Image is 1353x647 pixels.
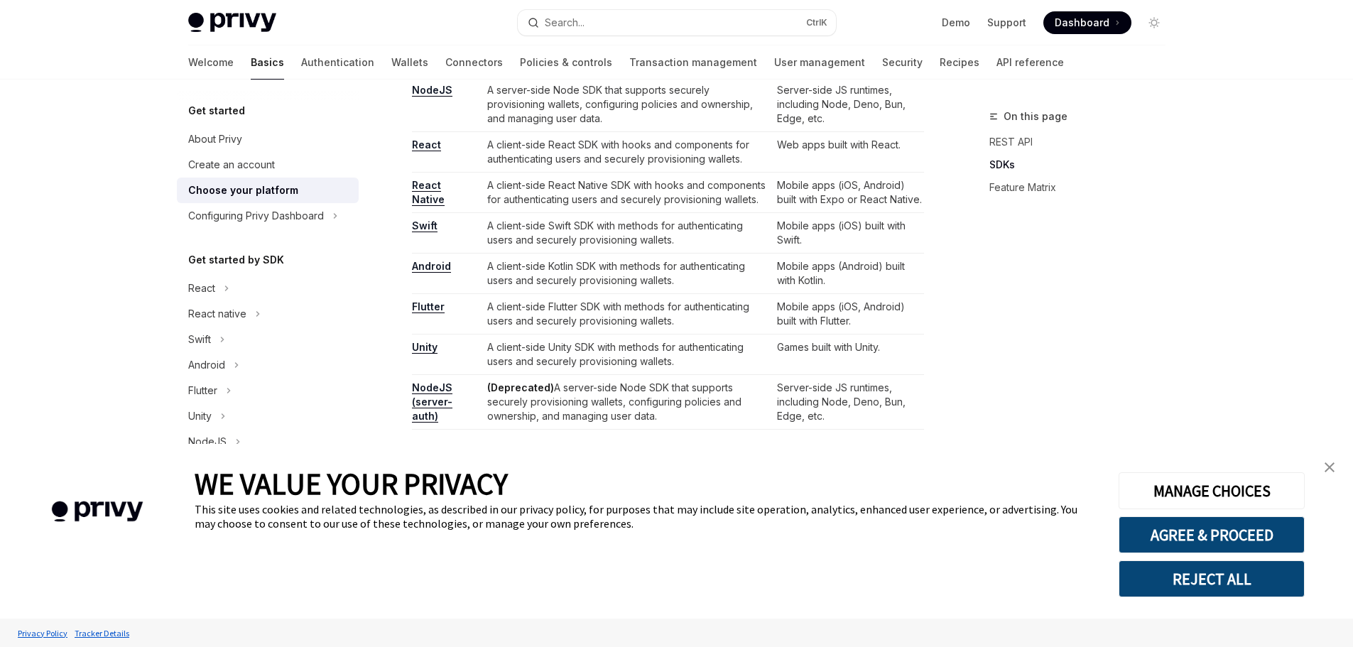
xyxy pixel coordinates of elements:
td: Mobile apps (Android) built with Kotlin. [771,254,923,294]
a: close banner [1315,453,1344,482]
td: Server-side JS runtimes, including Node, Deno, Bun, Edge, etc. [771,77,923,132]
button: Toggle Android section [177,352,359,378]
div: Flutter [188,382,217,399]
button: Toggle Flutter section [177,378,359,403]
button: Toggle Swift section [177,327,359,352]
td: A server-side Node SDK that supports securely provisioning wallets, configuring policies and owne... [482,375,771,430]
td: Server-side JS runtimes, including Node, Deno, Bun, Edge, etc. [771,375,923,430]
td: Mobile apps (iOS, Android) built with Expo or React Native. [771,173,923,213]
button: Toggle Unity section [177,403,359,429]
button: REJECT ALL [1119,560,1305,597]
div: Swift [188,331,211,348]
img: close banner [1325,462,1335,472]
td: A server-side Node SDK that supports securely provisioning wallets, configuring policies and owne... [482,77,771,132]
a: NodeJS (server-auth) [412,381,452,423]
td: A client-side React SDK with hooks and components for authenticating users and securely provision... [482,132,771,173]
td: Mobile apps (iOS, Android) built with Flutter. [771,294,923,335]
a: Choose your platform [177,178,359,203]
h5: Get started by SDK [188,251,284,268]
div: Search... [545,14,585,31]
div: Unity [188,408,212,425]
span: On this page [1004,108,1067,125]
a: API reference [996,45,1064,80]
a: SDKs [989,153,1177,176]
a: Unity [412,341,438,354]
a: Security [882,45,923,80]
a: Connectors [445,45,503,80]
a: About Privy [177,126,359,152]
a: Support [987,16,1026,30]
td: A client-side React Native SDK with hooks and components for authenticating users and securely pr... [482,173,771,213]
a: Wallets [391,45,428,80]
div: Choose your platform [188,182,298,199]
a: Welcome [188,45,234,80]
a: REST API [989,131,1177,153]
td: A client-side Unity SDK with methods for authenticating users and securely provisioning wallets. [482,335,771,375]
img: light logo [188,13,276,33]
button: MANAGE CHOICES [1119,472,1305,509]
a: Dashboard [1043,11,1131,34]
div: Configuring Privy Dashboard [188,207,324,224]
td: A client-side Flutter SDK with methods for authenticating users and securely provisioning wallets. [482,294,771,335]
div: About Privy [188,131,242,148]
div: React native [188,305,246,322]
a: Policies & controls [520,45,612,80]
a: Create an account [177,152,359,178]
td: Web apps built with React. [771,132,923,173]
button: Toggle NodeJS section [177,429,359,455]
h5: Get started [188,102,245,119]
div: Android [188,357,225,374]
span: Dashboard [1055,16,1109,30]
td: Mobile apps (iOS) built with Swift. [771,213,923,254]
td: A client-side Swift SDK with methods for authenticating users and securely provisioning wallets. [482,213,771,254]
button: Toggle React section [177,276,359,301]
button: Open search [518,10,836,36]
a: Android [412,260,451,273]
span: Ctrl K [806,17,827,28]
td: A client-side Kotlin SDK with methods for authenticating users and securely provisioning wallets. [482,254,771,294]
a: Recipes [940,45,979,80]
div: This site uses cookies and related technologies, as described in our privacy policy, for purposes... [195,502,1097,531]
img: company logo [21,481,173,543]
a: Transaction management [629,45,757,80]
a: Basics [251,45,284,80]
div: Create an account [188,156,275,173]
a: Privacy Policy [14,621,71,646]
button: Toggle React native section [177,301,359,327]
span: WE VALUE YOUR PRIVACY [195,465,508,502]
strong: (Deprecated) [487,381,554,393]
a: Flutter [412,300,445,313]
a: React [412,138,441,151]
div: React [188,280,215,297]
button: Toggle Configuring Privy Dashboard section [177,203,359,229]
a: Authentication [301,45,374,80]
a: React Native [412,179,445,206]
div: NodeJS [188,433,227,450]
a: User management [774,45,865,80]
td: Games built with Unity. [771,335,923,375]
a: NodeJS [412,84,452,97]
button: Toggle dark mode [1143,11,1165,34]
button: AGREE & PROCEED [1119,516,1305,553]
a: Swift [412,219,438,232]
a: Feature Matrix [989,176,1177,199]
a: Demo [942,16,970,30]
a: Tracker Details [71,621,133,646]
